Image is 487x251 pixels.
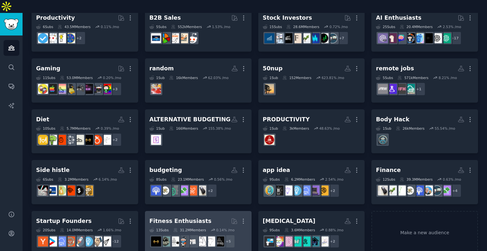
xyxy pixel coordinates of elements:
[432,33,442,43] img: OpenAI
[151,33,161,43] img: B_2_B_Selling_Tips
[36,14,75,22] div: Productivity
[149,14,181,22] div: B2B Sales
[208,126,231,131] div: 155.38 % /mo
[441,33,451,43] img: ChatGPT
[169,33,179,43] img: b2b_sales
[103,228,121,232] div: 1.66 % /mo
[38,236,48,246] img: ycombinator
[56,33,66,43] img: lifehacks
[178,33,188,43] img: salestechniques
[291,33,301,43] img: finance
[65,84,75,94] img: linux_gaming
[319,186,329,196] img: AppDevelopers
[376,25,395,29] div: 25 Sub s
[405,186,415,196] img: budget
[92,84,102,94] img: pcgaming
[319,33,329,43] img: Daytrading
[60,126,91,131] div: 5.7M Members
[151,135,161,145] img: AwesomeBudgeting
[443,177,461,182] div: 0.63 % /mo
[169,186,179,196] img: FinancialPlanning
[378,135,388,145] img: BodyHackGuide
[36,177,53,182] div: 6 Sub s
[264,135,274,145] img: AIProductivityLab
[74,135,84,145] img: Weightlosstechniques
[310,236,320,246] img: ADHDparenting
[387,33,397,43] img: LocalLLaMA
[371,160,478,204] a: Finance12Subs39.3MMembers0.63% /mo+4budgetingforbeginnersstocksValueInvestingynabbudgetinvesting_...
[282,186,292,196] img: RateMyIdeaApp
[284,177,315,182] div: 6.2M Members
[258,58,365,103] a: 50nup1Sub152Members623.81% /moSeniorCitizenTips
[101,135,111,145] img: ScientificNutrition
[208,75,229,80] div: 62.03 % /mo
[263,166,290,174] div: app idea
[263,115,310,124] div: PRODUCTIVITY
[178,186,188,196] img: budgetingforbeginners
[284,228,315,232] div: 3.6M Members
[263,177,280,182] div: 9 Sub s
[173,228,206,232] div: 31.2M Members
[187,186,197,196] img: MonarchMoney
[216,228,234,232] div: 0.14 % /mo
[282,236,292,246] img: ADHD_partners
[387,186,397,196] img: investing
[149,25,167,29] div: 5 Sub s
[151,84,161,94] img: spices
[264,186,274,196] img: AppIdeas
[36,25,53,29] div: 6 Sub s
[376,75,393,80] div: 5 Sub s
[151,186,161,196] img: ynab
[414,33,424,43] img: artificial
[83,84,93,94] img: GamingLeaksAndRumours
[169,236,179,246] img: GYM
[376,14,421,22] div: AI Enthusiasts
[92,135,102,145] img: weightlossdiets
[204,184,217,197] div: + 2
[376,166,401,174] div: Finance
[36,126,55,131] div: 10 Sub s
[325,177,344,182] div: 2.54 % /mo
[423,33,433,43] img: ArtificialInteligence
[319,236,329,246] img: AdultADHDSupportGroup
[171,25,202,29] div: 552k Members
[376,177,395,182] div: 12 Sub s
[171,177,204,182] div: 23.1M Members
[400,177,433,182] div: 39.3M Members
[291,186,301,196] img: Entrepreneur
[149,217,212,225] div: Fitness Enthusiasts
[47,135,57,145] img: WeightLossFoods
[328,33,338,43] img: stocks
[414,186,424,196] img: ynab
[441,186,451,196] img: budgetingforbeginners
[103,75,121,80] div: 0.20 % /mo
[329,25,348,29] div: 0.72 % /mo
[263,25,282,29] div: 15 Sub s
[282,33,292,43] img: FinancialCareers
[258,160,365,204] a: app idea9Subs6.2MMembers2.54% /mo+2AppDevelopersvibecodingSaaSEntrepreneurRateMyIdeaAppBusiness_I...
[101,84,111,94] img: gaming
[56,236,66,246] img: SaaS
[263,228,280,232] div: 9 Sub s
[74,236,84,246] img: startups
[264,84,274,94] img: SeniorCitizenTips
[38,186,48,196] img: EarnExtraIncome
[92,236,102,246] img: StartupsHelpStartups
[36,228,55,232] div: 20 Sub s
[405,33,415,43] img: aiArt
[60,75,93,80] div: 53.0M Members
[286,25,319,29] div: 28.6M Members
[32,58,138,103] a: Gaming11Subs53.0MMembers0.20% /mo+3gamingpcgamingGamingLeaksAndRumoursIndieGaminglinux_gamingCozy...
[396,84,406,94] img: WFHJobs
[371,8,478,52] a: AI Enthusiasts25Subs20.4MMembers2.53% /mo+17ChatGPTOpenAIArtificialInteligenceartificialaiArtChat...
[145,160,252,204] a: budgeting8Subs23.1MMembers0.56% /mo+2MiddleClassFinanceMonarchMoneybudgetingforbeginnersFinancial...
[4,19,19,30] img: GummySearch logo
[36,217,91,225] div: Startup Founders
[74,186,84,196] img: sidehustle
[108,235,122,248] div: + 12
[205,236,215,246] img: Fitness
[264,236,274,246] img: ADHD
[273,33,283,43] img: options
[263,14,312,22] div: Stock Investors
[264,33,274,43] img: dividends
